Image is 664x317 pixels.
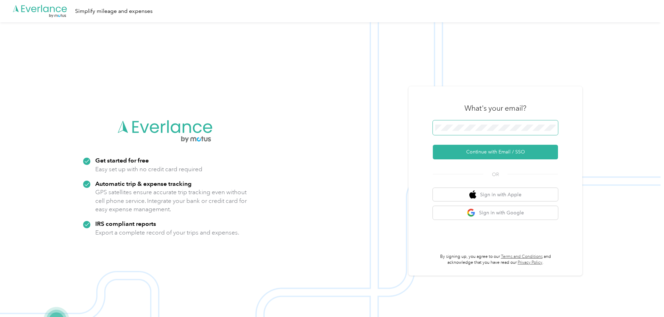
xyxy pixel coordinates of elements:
[433,188,558,201] button: apple logoSign in with Apple
[464,103,526,113] h3: What's your email?
[95,180,192,187] strong: Automatic trip & expense tracking
[518,260,542,265] a: Privacy Policy
[95,228,239,237] p: Export a complete record of your trips and expenses.
[95,157,149,164] strong: Get started for free
[501,254,543,259] a: Terms and Conditions
[75,7,153,16] div: Simplify mileage and expenses
[433,206,558,220] button: google logoSign in with Google
[467,208,476,217] img: google logo
[433,145,558,159] button: Continue with Email / SSO
[95,165,202,174] p: Easy set up with no credit card required
[469,190,476,199] img: apple logo
[95,220,156,227] strong: IRS compliant reports
[433,254,558,266] p: By signing up, you agree to our and acknowledge that you have read our .
[95,188,247,214] p: GPS satellites ensure accurate trip tracking even without cell phone service. Integrate your bank...
[483,171,508,178] span: OR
